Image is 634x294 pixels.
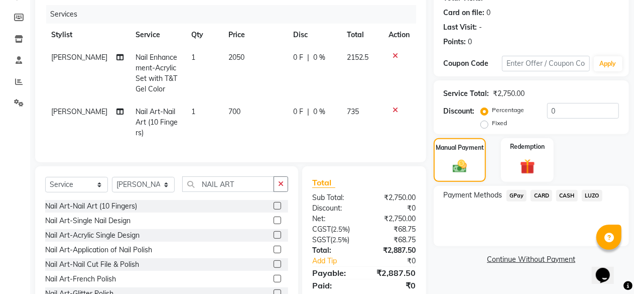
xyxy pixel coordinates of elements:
div: ₹68.75 [364,235,423,245]
span: 2.5% [333,225,348,233]
span: 1 [192,53,196,62]
a: Continue Without Payment [436,254,627,265]
th: Service [130,24,186,46]
div: Coupon Code [444,58,502,69]
span: 0 F [293,107,303,117]
th: Stylist [45,24,130,46]
span: 0 % [313,107,325,117]
span: CARD [531,190,552,202]
span: 700 [229,107,241,116]
div: ₹2,750.00 [364,192,423,203]
label: Manual Payment [436,143,484,152]
span: | [307,107,309,117]
div: ₹2,887.50 [364,267,423,279]
span: | [307,52,309,63]
span: GPay [506,190,527,202]
span: CGST [312,225,331,234]
label: Redemption [510,142,545,151]
div: ( ) [305,235,364,245]
span: SGST [312,235,330,244]
button: Apply [594,56,622,71]
span: [PERSON_NAME] [51,53,107,62]
div: Nail Art-French Polish [45,274,116,284]
div: Service Total: [444,88,489,99]
span: LUZO [582,190,602,202]
input: Search or Scan [182,176,274,192]
div: Discount: [305,203,364,214]
div: Nail Art-Nail Art (10 Fingers) [45,201,137,212]
span: Nail Art-Nail Art (10 Fingers) [136,107,178,137]
span: Total [312,177,335,188]
div: Last Visit: [444,22,477,33]
div: Discount: [444,106,475,117]
span: 2.5% [332,236,347,244]
div: 0 [468,37,472,47]
span: [PERSON_NAME] [51,107,107,116]
div: Total: [305,245,364,256]
div: ( ) [305,224,364,235]
span: 0 F [293,52,303,63]
div: ₹0 [364,279,423,291]
a: Add Tip [305,256,374,266]
th: Price [223,24,288,46]
span: 1 [192,107,196,116]
div: Points: [444,37,466,47]
label: Fixed [492,119,508,128]
div: Paid: [305,279,364,291]
label: Percentage [492,106,525,115]
span: 2152.5 [347,53,368,62]
div: Nail Art-Nail Cut File & Polish [45,259,139,270]
span: Payment Methods [444,190,502,201]
img: _cash.svg [448,158,471,174]
div: Card on file: [444,8,485,18]
div: Payable: [305,267,364,279]
th: Disc [287,24,341,46]
th: Total [341,24,383,46]
div: ₹2,750.00 [493,88,525,99]
span: CASH [556,190,578,202]
img: _gift.svg [516,157,540,176]
span: 0 % [313,52,325,63]
div: ₹2,750.00 [364,214,423,224]
span: 2050 [229,53,245,62]
div: 0 [487,8,491,18]
div: - [479,22,482,33]
div: Net: [305,214,364,224]
iframe: chat widget [592,254,624,284]
div: Sub Total: [305,192,364,203]
div: Nail Art-Single Nail Design [45,216,131,226]
th: Action [383,24,416,46]
div: ₹0 [364,203,423,214]
th: Qty [186,24,223,46]
span: 735 [347,107,359,116]
div: Nail Art-Application of Nail Polish [45,245,152,255]
div: Nail Art-Acrylic Single Design [45,230,140,241]
input: Enter Offer / Coupon Code [502,56,590,71]
div: Services [46,5,424,24]
div: ₹2,887.50 [364,245,423,256]
div: ₹0 [374,256,424,266]
span: Nail Enhancement-Acrylic Set with T&T Gel Color [136,53,177,93]
div: ₹68.75 [364,224,423,235]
